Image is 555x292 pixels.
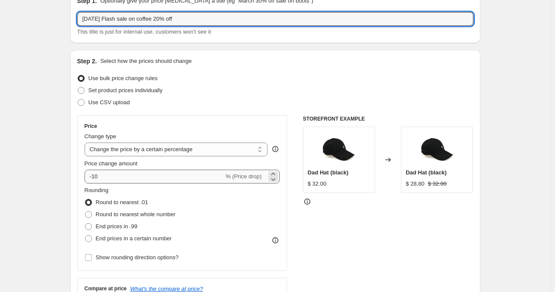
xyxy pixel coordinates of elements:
div: $ 28.80 [406,180,424,188]
span: Price change amount [85,160,138,167]
img: caffeine-and-kilos-inc-apparel-black-dad-hat-11219532230_80x.jpg [322,131,356,166]
span: End prices in a certain number [96,235,172,242]
p: Select how the prices should change [100,57,192,65]
input: 30% off holiday sale [77,12,473,26]
span: Rounding [85,187,109,193]
span: Set product prices individually [88,87,163,93]
span: End prices in .99 [96,223,138,230]
span: This title is just for internal use, customers won't see it [77,28,211,35]
span: Use CSV upload [88,99,130,106]
button: What's the compare at price? [130,286,203,292]
h6: STOREFRONT EXAMPLE [303,115,473,122]
span: Round to nearest .01 [96,199,148,205]
span: % (Price drop) [226,173,262,180]
span: Change type [85,133,117,140]
h2: Step 2. [77,57,97,65]
img: caffeine-and-kilos-inc-apparel-black-dad-hat-11219532230_80x.jpg [420,131,454,166]
span: Dad Hat (black) [308,169,349,176]
span: Round to nearest whole number [96,211,176,217]
div: $ 32.00 [308,180,326,188]
strike: $ 32.00 [428,180,447,188]
div: help [271,145,280,153]
span: Show rounding direction options? [96,254,179,261]
h3: Compare at price [85,285,127,292]
input: -15 [85,170,224,183]
span: Dad Hat (black) [406,169,447,176]
h3: Price [85,123,97,130]
span: Use bulk price change rules [88,75,158,81]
